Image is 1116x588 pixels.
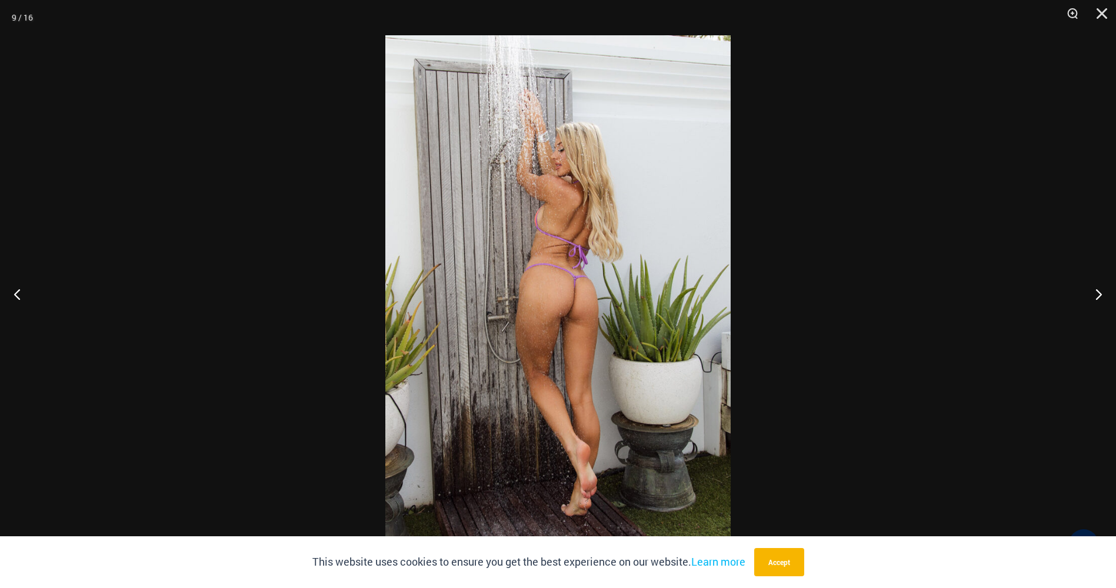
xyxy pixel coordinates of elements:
div: 9 / 16 [12,9,33,26]
img: Wild Card Neon Bliss 312 Top 457 Micro 07 [385,35,731,553]
p: This website uses cookies to ensure you get the best experience on our website. [312,553,745,571]
button: Next [1072,265,1116,323]
a: Learn more [691,554,745,569]
button: Accept [754,548,804,576]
